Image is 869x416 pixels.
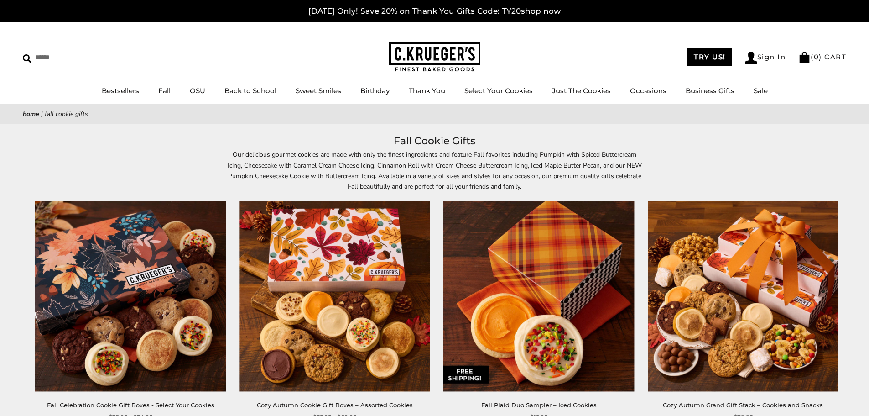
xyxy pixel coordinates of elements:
[798,53,846,61] a: (0) CART
[23,109,846,119] nav: breadcrumbs
[630,86,666,95] a: Occasions
[224,86,276,95] a: Back to School
[102,86,139,95] a: Bestsellers
[23,110,39,118] a: Home
[41,110,43,118] span: |
[814,53,819,61] span: 0
[36,201,226,391] img: Fall Celebration Cookie Gift Boxes - Select Your Cookies
[798,52,811,63] img: Bag
[308,6,561,16] a: [DATE] Only! Save 20% on Thank You Gifts Code: TY20shop now
[754,86,768,95] a: Sale
[686,86,734,95] a: Business Gifts
[7,381,94,409] iframe: Sign Up via Text for Offers
[239,201,430,391] img: Cozy Autumn Cookie Gift Boxes – Assorted Cookies
[228,150,642,190] span: Our delicious gourmet cookies are made with only the finest ingredients and feature Fall favorite...
[47,401,214,409] a: Fall Celebration Cookie Gift Boxes - Select Your Cookies
[648,201,838,391] img: Cozy Autumn Grand Gift Stack – Cookies and Snacks
[257,401,413,409] a: Cozy Autumn Cookie Gift Boxes – Assorted Cookies
[745,52,786,64] a: Sign In
[360,86,390,95] a: Birthday
[521,6,561,16] span: shop now
[481,401,597,409] a: Fall Plaid Duo Sampler – Iced Cookies
[36,133,833,149] h1: Fall Cookie Gifts
[745,52,757,64] img: Account
[444,201,634,391] img: Fall Plaid Duo Sampler – Iced Cookies
[296,86,341,95] a: Sweet Smiles
[190,86,205,95] a: OSU
[687,48,732,66] a: TRY US!
[23,54,31,63] img: Search
[158,86,171,95] a: Fall
[663,401,823,409] a: Cozy Autumn Grand Gift Stack – Cookies and Snacks
[45,110,88,118] span: Fall Cookie Gifts
[464,86,533,95] a: Select Your Cookies
[389,42,480,72] img: C.KRUEGER'S
[552,86,611,95] a: Just The Cookies
[23,50,131,64] input: Search
[409,86,445,95] a: Thank You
